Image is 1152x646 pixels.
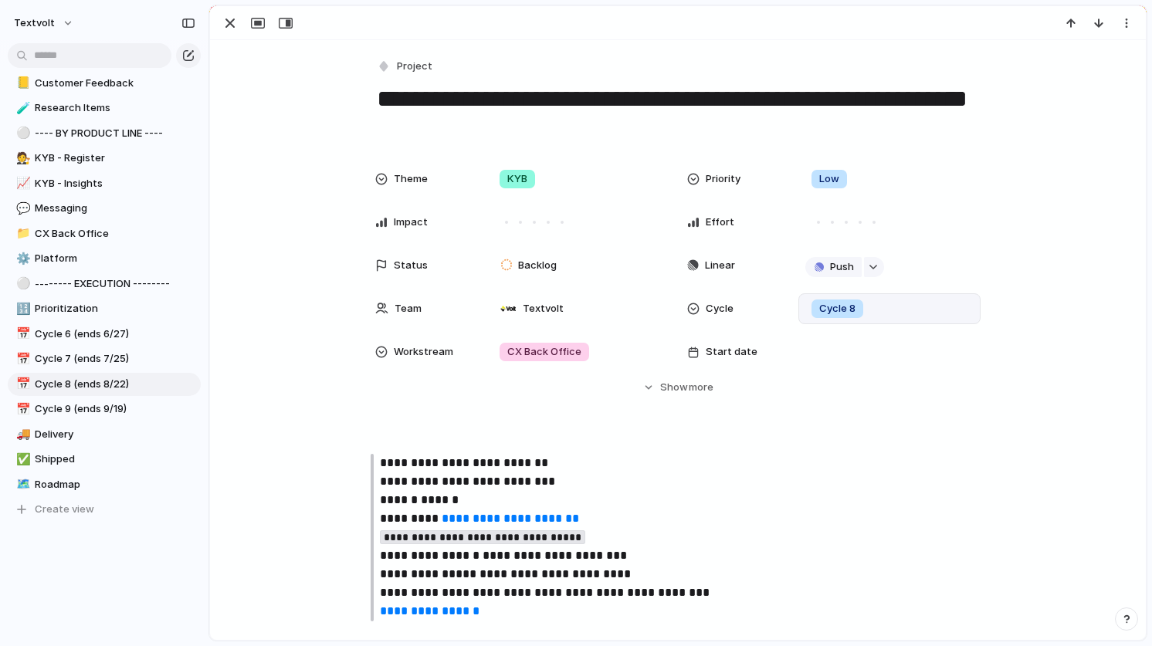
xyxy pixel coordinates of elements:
[35,226,195,242] span: CX Back Office
[14,151,29,166] button: 🧑‍⚖️
[35,100,195,116] span: Research Items
[706,301,734,316] span: Cycle
[16,275,27,293] div: ⚪
[16,124,27,142] div: ⚪
[8,347,201,370] a: 📅Cycle 7 (ends 7/25)
[8,498,201,521] button: Create view
[16,475,27,493] div: 🗺️
[14,477,29,492] button: 🗺️
[16,200,27,218] div: 💬
[660,380,688,395] span: Show
[8,473,201,496] div: 🗺️Roadmap
[16,401,27,418] div: 📅
[8,147,201,170] a: 🧑‍⚖️KYB - Register
[375,374,981,401] button: Showmore
[14,176,29,191] button: 📈
[35,401,195,417] span: Cycle 9 (ends 9/19)
[35,76,195,91] span: Customer Feedback
[706,344,757,360] span: Start date
[830,259,854,275] span: Push
[395,301,422,316] span: Team
[8,448,201,471] a: ✅Shipped
[8,397,201,421] a: 📅Cycle 9 (ends 9/19)
[35,351,195,367] span: Cycle 7 (ends 7/25)
[7,11,82,36] button: textvolt
[518,258,557,273] span: Backlog
[35,377,195,392] span: Cycle 8 (ends 8/22)
[16,375,27,393] div: 📅
[14,377,29,392] button: 📅
[14,76,29,91] button: 📒
[35,301,195,316] span: Prioritization
[16,225,27,242] div: 📁
[8,222,201,245] a: 📁CX Back Office
[14,427,29,442] button: 🚚
[14,126,29,141] button: ⚪
[14,452,29,467] button: ✅
[14,276,29,292] button: ⚪
[8,172,201,195] a: 📈KYB - Insights
[14,226,29,242] button: 📁
[8,323,201,346] a: 📅Cycle 6 (ends 6/27)
[394,344,453,360] span: Workstream
[14,401,29,417] button: 📅
[374,56,437,78] button: Project
[35,326,195,342] span: Cycle 6 (ends 6/27)
[16,174,27,192] div: 📈
[705,258,735,273] span: Linear
[8,247,201,270] a: ⚙️Platform
[35,201,195,216] span: Messaging
[14,251,29,266] button: ⚙️
[14,326,29,342] button: 📅
[35,452,195,467] span: Shipped
[8,122,201,145] div: ⚪---- BY PRODUCT LINE ----
[16,74,27,92] div: 📒
[8,272,201,296] a: ⚪-------- EXECUTION --------
[16,250,27,268] div: ⚙️
[35,502,94,517] span: Create view
[16,300,27,318] div: 🔢
[14,351,29,367] button: 📅
[706,171,740,187] span: Priority
[394,171,428,187] span: Theme
[523,301,564,316] span: Textvolt
[8,297,201,320] a: 🔢Prioritization
[394,258,428,273] span: Status
[8,197,201,220] a: 💬Messaging
[35,276,195,292] span: -------- EXECUTION --------
[16,451,27,468] div: ✅
[8,96,201,120] a: 🧪Research Items
[16,425,27,443] div: 🚚
[16,350,27,368] div: 📅
[16,100,27,117] div: 🧪
[35,427,195,442] span: Delivery
[14,15,55,31] span: textvolt
[35,151,195,166] span: KYB - Register
[14,100,29,116] button: 🧪
[819,301,856,316] span: Cycle 8
[8,423,201,446] a: 🚚Delivery
[394,215,428,230] span: Impact
[35,251,195,266] span: Platform
[507,171,527,187] span: KYB
[805,257,862,277] button: Push
[8,373,201,396] a: 📅Cycle 8 (ends 8/22)
[16,150,27,167] div: 🧑‍⚖️
[8,72,201,95] a: 📒Customer Feedback
[819,171,839,187] span: Low
[35,477,195,492] span: Roadmap
[507,344,581,360] span: CX Back Office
